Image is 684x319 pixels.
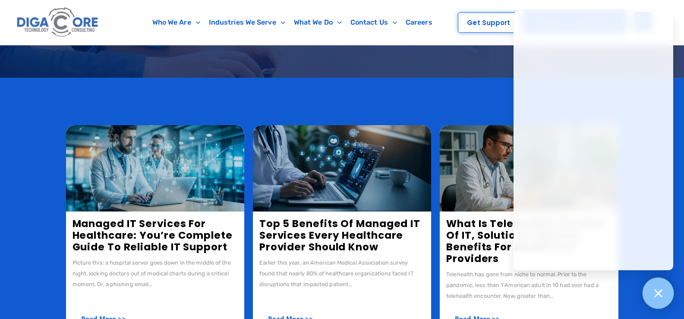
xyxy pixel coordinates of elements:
[259,217,420,254] a: Top 5 Benefits of Managed IT Services Every Healthcare Provider Should Know
[446,217,604,265] a: What is Telehealth? The Role of IT, Solutions, and Key Benefits for Healthcare Providers
[72,217,233,254] a: Managed IT Services for Healthcare: You’re Complete Guide to Reliable IT Support
[401,13,437,32] a: Careers
[148,13,205,32] a: Who We Are
[253,125,431,212] img: benefits of managed it services
[446,269,612,301] div: Telehealth has gone from niche to normal. Prior to the pandemic, less than 1 American adult in 10...
[467,19,510,26] span: Get Support
[205,13,290,32] a: Industries We Serve
[66,125,244,212] img: managed it services for healthcare
[259,257,425,290] div: Earlier this year, an American Medical Association survey found that nearly 80% of healthcare org...
[346,13,401,32] a: Contact Us
[514,11,673,270] iframe: Chatgenie Messenger
[458,13,519,33] a: Get Support
[440,125,618,212] img: What is Telehealth
[72,257,238,290] div: Picture this: a hospital server goes down in the middle of the night, locking doctors out of medi...
[137,13,448,32] nav: Menu
[15,4,101,41] img: Digacore logo 1
[290,13,346,32] a: What We Do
